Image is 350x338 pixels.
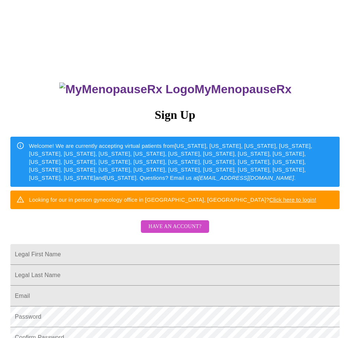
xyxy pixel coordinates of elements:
[29,193,316,207] div: Looking for our in person gynecology office in [GEOGRAPHIC_DATA], [GEOGRAPHIC_DATA]?
[141,220,209,233] button: Have an account?
[148,222,201,231] span: Have an account?
[11,82,340,96] h3: MyMenopauseRx
[29,139,334,185] div: Welcome! We are currently accepting virtual patients from [US_STATE], [US_STATE], [US_STATE], [US...
[59,82,194,96] img: MyMenopauseRx Logo
[139,228,211,235] a: Have an account?
[198,175,294,181] em: [EMAIL_ADDRESS][DOMAIN_NAME]
[269,196,316,203] a: Click here to login!
[10,108,340,122] h3: Sign Up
